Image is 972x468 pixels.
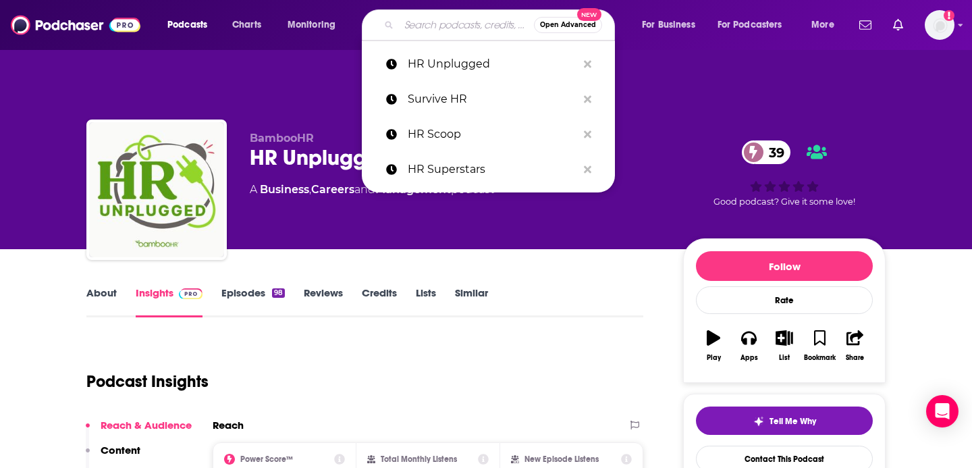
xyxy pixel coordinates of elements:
img: Podchaser - Follow, Share and Rate Podcasts [11,12,140,38]
span: More [811,16,834,34]
span: BambooHR [250,132,314,145]
div: 39Good podcast? Give it some love! [683,132,886,215]
div: Share [846,354,864,362]
a: Reviews [304,286,343,317]
h1: Podcast Insights [86,371,209,392]
span: Podcasts [167,16,207,34]
div: List [779,354,790,362]
button: Show profile menu [925,10,954,40]
span: Open Advanced [540,22,596,28]
span: Good podcast? Give it some love! [713,197,855,207]
div: A podcast [250,182,494,198]
a: Similar [455,286,488,317]
p: HR Scoop [408,117,577,152]
a: About [86,286,117,317]
button: Follow [696,251,873,281]
h2: Reach [213,419,244,432]
h2: Total Monthly Listens [381,454,457,464]
button: open menu [278,14,353,36]
div: Apps [740,354,758,362]
span: Logged in as Marketing09 [925,10,954,40]
button: Open AdvancedNew [534,17,602,33]
a: Credits [362,286,397,317]
div: Play [707,354,721,362]
a: Show notifications dropdown [854,14,877,36]
button: Apps [731,321,766,370]
p: Reach & Audience [101,419,192,432]
button: open menu [632,14,712,36]
a: 39 [742,140,791,164]
span: For Business [642,16,695,34]
a: InsightsPodchaser Pro [136,286,202,317]
a: Episodes98 [221,286,285,317]
span: Monitoring [288,16,335,34]
img: HR Unplugged [89,122,224,257]
p: HR Unplugged [408,47,577,82]
a: HR Scoop [362,117,615,152]
div: 98 [272,288,285,298]
img: Podchaser Pro [179,288,202,299]
p: Survive HR [408,82,577,117]
div: Open Intercom Messenger [926,395,959,427]
p: HR Superstars [408,152,577,187]
button: Bookmark [802,321,837,370]
button: Play [696,321,731,370]
h2: New Episode Listens [524,454,599,464]
button: open menu [709,14,802,36]
button: Share [838,321,873,370]
a: Lists [416,286,436,317]
a: HR Superstars [362,152,615,187]
p: Content [101,444,140,457]
div: Bookmark [804,354,836,362]
span: Charts [232,16,261,34]
a: Survive HR [362,82,615,117]
span: For Podcasters [718,16,782,34]
button: open menu [158,14,225,36]
span: New [577,8,601,21]
a: HR Unplugged [362,47,615,82]
a: Business [260,183,309,196]
input: Search podcasts, credits, & more... [399,14,534,36]
div: Search podcasts, credits, & more... [375,9,628,41]
span: and [354,183,375,196]
button: tell me why sparkleTell Me Why [696,407,873,435]
h2: Power Score™ [240,454,293,464]
span: Tell Me Why [769,416,816,427]
svg: Add a profile image [944,10,954,21]
a: Careers [311,183,354,196]
span: 39 [755,140,791,164]
span: , [309,183,311,196]
button: open menu [802,14,851,36]
img: tell me why sparkle [753,416,764,427]
div: Rate [696,286,873,314]
button: List [767,321,802,370]
button: Reach & Audience [86,419,192,444]
a: Show notifications dropdown [888,14,909,36]
img: User Profile [925,10,954,40]
a: Charts [223,14,269,36]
